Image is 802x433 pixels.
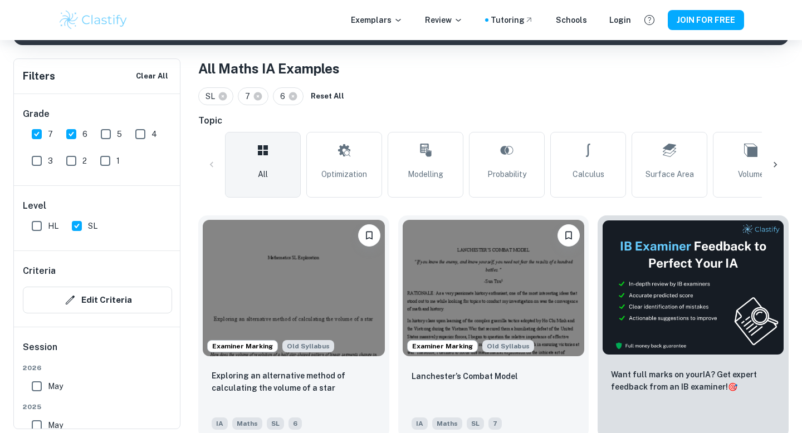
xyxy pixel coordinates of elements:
[412,417,428,430] span: IA
[487,168,526,180] span: Probability
[738,168,764,180] span: Volume
[273,87,304,105] div: 6
[611,368,775,393] p: Want full marks on your IA ? Get expert feedback from an IB examiner!
[602,220,784,355] img: Thumbnail
[82,128,87,140] span: 6
[23,68,55,84] h6: Filters
[212,370,376,394] p: Exploring an alternative method of calculating the volume of a star
[48,128,53,140] span: 7
[280,90,290,102] span: 6
[151,128,157,140] span: 4
[321,168,367,180] span: Optimization
[482,340,534,352] div: Although this IA is written for the old math syllabus (last exam in November 2020), the current I...
[491,14,534,26] a: Tutoring
[645,168,694,180] span: Surface Area
[668,10,744,30] button: JOIN FOR FREE
[288,417,302,430] span: 6
[116,155,120,167] span: 1
[573,168,604,180] span: Calculus
[203,220,385,356] img: Maths IA example thumbnail: Exploring an alternative method of calcu
[133,68,171,85] button: Clear All
[728,382,737,391] span: 🎯
[23,199,172,213] h6: Level
[467,417,484,430] span: SL
[23,107,172,121] h6: Grade
[198,114,789,127] h6: Topic
[117,128,122,140] span: 5
[23,264,56,278] h6: Criteria
[358,224,380,247] button: Please log in to bookmark exemplars
[432,417,462,430] span: Maths
[267,417,284,430] span: SL
[88,220,97,232] span: SL
[351,14,403,26] p: Exemplars
[488,417,502,430] span: 7
[245,90,255,102] span: 7
[412,370,518,382] p: Lanchester’s Combat Model
[640,11,659,29] button: Help and Feedback
[198,58,789,78] h1: All Maths IA Examples
[23,402,172,412] span: 2025
[212,417,228,430] span: IA
[58,9,129,31] img: Clastify logo
[238,87,268,105] div: 7
[403,220,585,356] img: Maths IA example thumbnail: Lanchester’s Combat Model
[609,14,631,26] a: Login
[82,155,87,167] span: 2
[282,340,334,352] div: Although this IA is written for the old math syllabus (last exam in November 2020), the current I...
[48,220,58,232] span: HL
[48,380,63,392] span: May
[232,417,262,430] span: Maths
[23,287,172,313] button: Edit Criteria
[482,340,534,352] span: Old Syllabus
[308,88,347,105] button: Reset All
[48,419,63,431] span: May
[206,90,220,102] span: SL
[258,168,268,180] span: All
[408,341,477,351] span: Examiner Marking
[23,363,172,373] span: 2026
[556,14,587,26] a: Schools
[23,341,172,363] h6: Session
[425,14,463,26] p: Review
[48,155,53,167] span: 3
[282,340,334,352] span: Old Syllabus
[408,168,443,180] span: Modelling
[198,87,233,105] div: SL
[558,224,580,247] button: Please log in to bookmark exemplars
[208,341,277,351] span: Examiner Marking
